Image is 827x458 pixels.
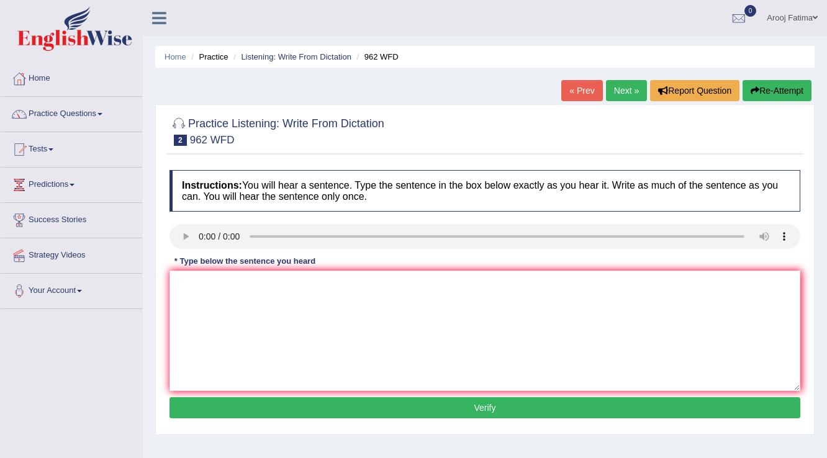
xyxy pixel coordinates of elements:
[1,97,142,128] a: Practice Questions
[1,61,142,92] a: Home
[650,80,739,101] button: Report Question
[174,135,187,146] span: 2
[354,51,399,63] li: 962 WFD
[169,397,800,418] button: Verify
[188,51,228,63] li: Practice
[561,80,602,101] a: « Prev
[165,52,186,61] a: Home
[744,5,757,17] span: 0
[743,80,811,101] button: Re-Attempt
[169,255,320,267] div: * Type below the sentence you heard
[1,274,142,305] a: Your Account
[169,115,384,146] h2: Practice Listening: Write From Dictation
[190,134,235,146] small: 962 WFD
[169,170,800,212] h4: You will hear a sentence. Type the sentence in the box below exactly as you hear it. Write as muc...
[1,168,142,199] a: Predictions
[1,238,142,269] a: Strategy Videos
[1,203,142,234] a: Success Stories
[182,180,242,191] b: Instructions:
[606,80,647,101] a: Next »
[241,52,351,61] a: Listening: Write From Dictation
[1,132,142,163] a: Tests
